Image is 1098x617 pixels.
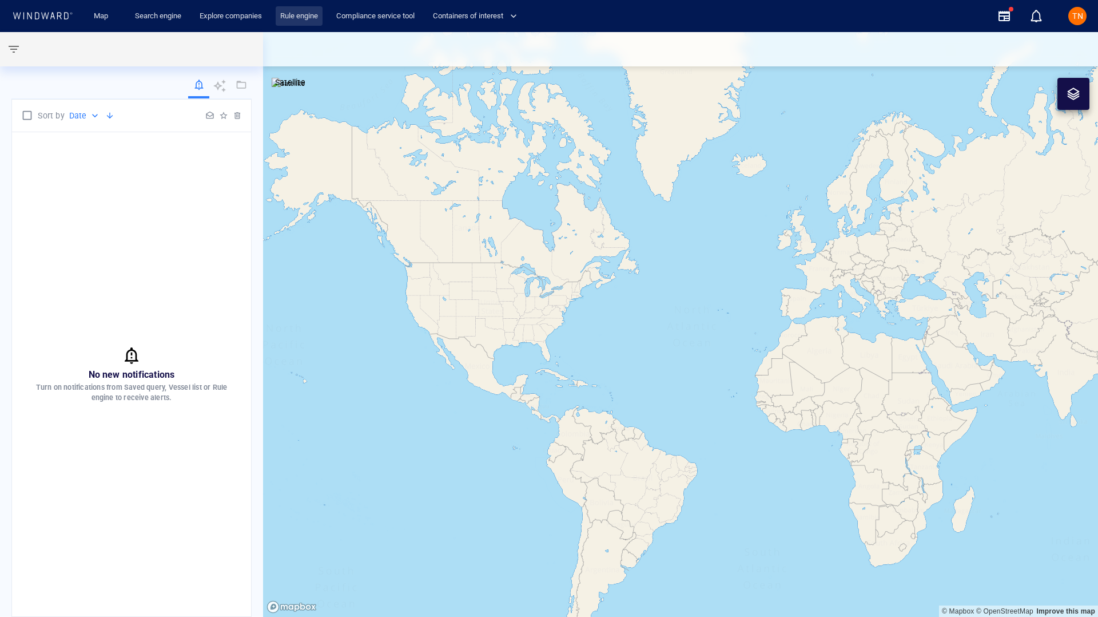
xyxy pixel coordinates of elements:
[195,6,266,26] a: Explore companies
[266,600,317,614] a: Mapbox logo
[89,6,117,26] a: Map
[69,109,101,122] div: Date
[1029,9,1043,23] div: Notification center
[942,607,974,615] a: Mapbox
[276,6,323,26] a: Rule engine
[85,6,121,26] button: Map
[89,369,175,380] span: No new notifications
[272,78,305,89] img: satellite
[130,6,186,26] a: Search engine
[263,32,1098,617] canvas: Map
[1049,565,1089,608] iframe: Chat
[332,6,419,26] a: Compliance service tool
[976,607,1033,615] a: OpenStreetMap
[275,76,305,89] p: Satellite
[433,10,517,23] span: Containers of interest
[69,109,87,122] p: Date
[1036,607,1095,615] a: Map feedback
[1072,11,1083,21] span: TN
[38,109,64,122] p: Sort by
[428,6,527,26] button: Containers of interest
[1066,5,1089,27] button: TN
[26,382,237,403] p: Turn on notifications from Saved query, Vessel list or Rule engine to receive alerts.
